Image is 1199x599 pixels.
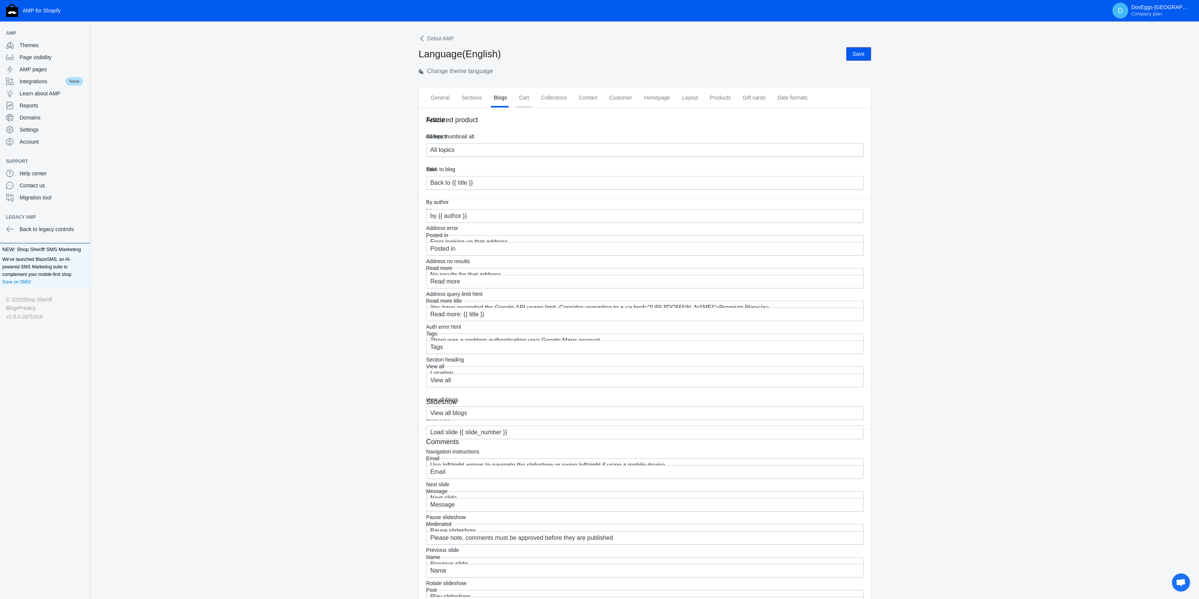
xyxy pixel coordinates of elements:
span: Help center [20,170,84,177]
a: Learn about AMP [3,87,87,100]
a: Save on SMS! [2,278,31,286]
label: Post [426,585,864,595]
div: v2.6.0-2d7b316 [6,313,84,321]
span: Contact us [20,182,84,189]
span: Themes [20,41,84,49]
button: Add a sales channel [77,160,89,163]
img: Shop Sheriff Logo [6,4,18,17]
label: Posted in [426,231,864,240]
a: Back to legacy controls [3,223,87,235]
span: Company plan [1131,11,1162,17]
h3: Article [426,115,864,124]
a: Migration tool [3,191,87,204]
span: Migration tool [20,194,84,201]
span: Customer [609,94,632,101]
span: Account [20,138,84,146]
a: IntegrationsNew [3,75,87,87]
span: Back to legacy controls [20,225,84,233]
a: Blog [6,304,17,312]
label: Email [426,454,864,463]
span: Page visibility [20,54,84,61]
a: Reports [3,100,87,112]
label: View all blogs [426,395,864,404]
span: Legacy AMP [6,213,77,221]
h3: Comments [426,437,864,446]
span: Gift cards [743,94,766,101]
span: AMP pages [20,66,84,73]
span: Integrations [20,78,64,85]
span: Products [710,94,730,101]
p: DovEggs-[GEOGRAPHIC_DATA] [1131,4,1191,17]
div: Open chat [1167,569,1190,591]
span: Sections [461,94,482,101]
span: Debut AMP [427,35,454,42]
label: Back to blog [426,165,864,174]
button: Add a sales channel [77,216,89,219]
span: General [431,94,450,101]
span: Support [6,158,77,165]
span: (English) [462,48,501,60]
span: Settings [20,126,84,133]
a: AMP pages [3,63,87,75]
a: Debut AMP [419,33,455,43]
span: Domains [20,114,84,121]
label: Tags [426,329,864,339]
label: All topics [426,132,864,141]
label: Name [426,553,864,562]
h2: Language [419,47,501,61]
span: Date formats [778,94,808,101]
button: Save [846,47,871,61]
span: AMP for Shopify [23,8,61,14]
a: Domains [3,112,87,124]
span: Collections [541,94,567,101]
span: Change theme language [427,68,493,74]
span: Reports [20,102,84,109]
button: Add a sales channel [77,32,89,35]
a: Contact us [3,179,87,191]
span: Blogs [494,94,507,101]
a: Privacy [18,304,36,312]
span: AMP [6,29,77,37]
a: Settings [3,124,87,136]
span: Learn about AMP [20,90,84,97]
button: Change theme language [416,62,496,80]
label: Message [426,487,864,496]
div: © 2025 [6,296,84,304]
span: Cart [519,94,529,101]
span: New [64,76,84,87]
label: Moderated [426,519,864,529]
div: • [6,304,84,312]
span: Layout [682,94,698,101]
label: By author [426,198,864,207]
label: View all [426,362,864,371]
label: Read more [426,263,864,273]
span: Contact [579,94,597,101]
span: Homepage [644,94,670,101]
a: Account [3,136,87,148]
a: Shop Sheriff [23,296,52,304]
a: Themes [3,39,87,51]
a: Page visibility [3,51,87,63]
label: Read more title [426,296,864,306]
span: D [1116,7,1124,14]
span: Save [853,51,865,57]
